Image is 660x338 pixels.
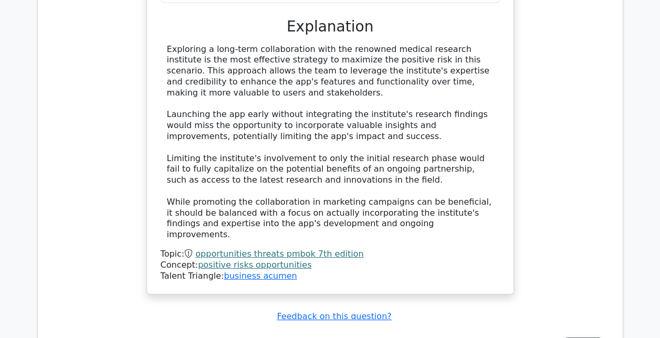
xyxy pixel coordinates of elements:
a: opportunities threats pmbok 7th edition [195,249,363,259]
div: Concept: [161,260,500,271]
a: business acumen [224,271,297,281]
div: Talent Triangle: [161,249,500,281]
div: Exploring a long-term collaboration with the renowned medical research institute is the most effe... [167,44,494,240]
a: Feedback on this question? [277,311,391,321]
a: positive risks opportunities [198,260,311,270]
h3: Explanation [167,18,494,36]
div: Topic: [161,249,500,260]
